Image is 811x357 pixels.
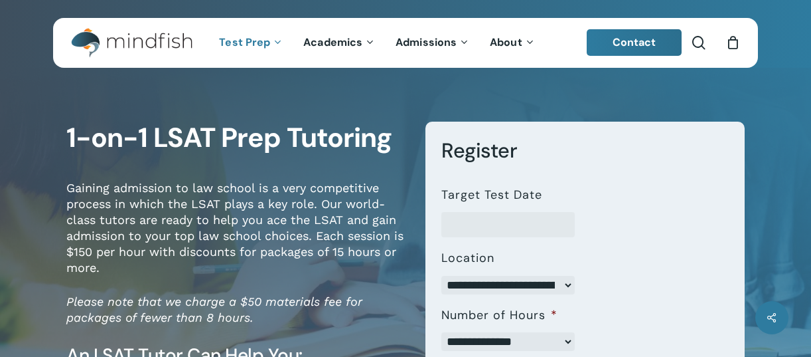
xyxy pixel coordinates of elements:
[53,18,758,68] header: Main Menu
[480,37,546,49] a: About
[209,18,545,68] nav: Main Menu
[66,180,405,294] p: Gaining admission to law school is a very competitive process in which the LSAT plays a key role....
[293,37,386,49] a: Academics
[66,122,405,154] h1: 1-on-1 LSAT Prep Tutoring
[386,37,480,49] a: Admissions
[725,35,740,50] a: Cart
[441,251,494,266] label: Location
[490,35,522,49] span: About
[441,187,542,203] label: Target Test Date
[587,29,682,56] a: Contact
[613,35,656,49] span: Contact
[66,295,362,324] em: Please note that we charge a $50 materials fee for packages of fewer than 8 hours.
[441,138,729,164] h3: Register
[219,35,270,49] span: Test Prep
[441,308,557,323] label: Number of Hours
[303,35,362,49] span: Academics
[209,37,293,49] a: Test Prep
[396,35,457,49] span: Admissions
